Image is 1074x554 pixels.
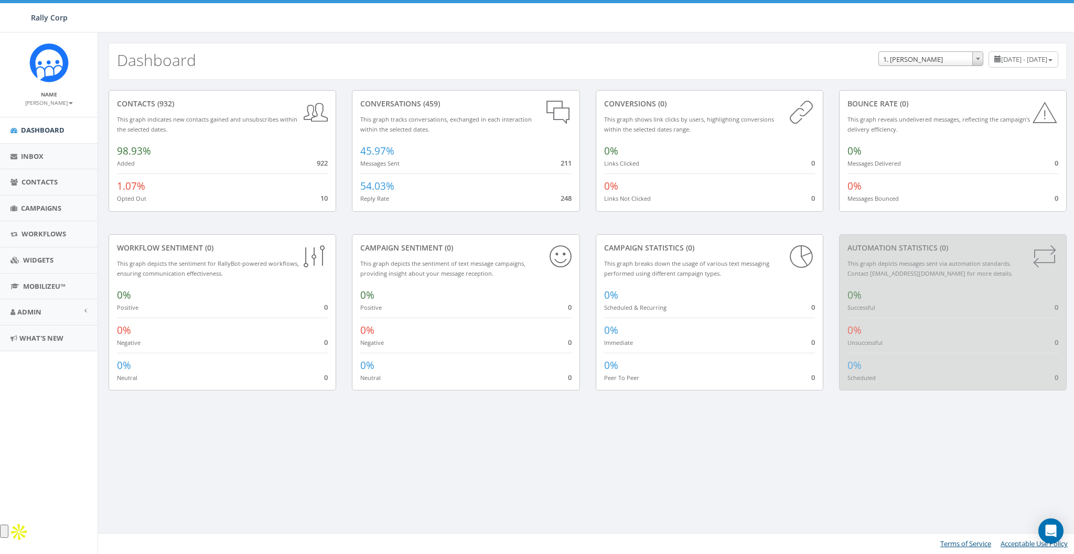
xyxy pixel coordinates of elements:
[604,339,633,346] small: Immediate
[421,99,440,108] span: (459)
[561,158,572,168] span: 211
[568,373,572,382] span: 0
[811,193,815,203] span: 0
[117,288,131,302] span: 0%
[561,193,572,203] span: 248
[811,158,815,168] span: 0
[360,243,571,253] div: Campaign Sentiment
[938,243,948,253] span: (0)
[604,159,639,167] small: Links Clicked
[360,339,384,346] small: Negative
[117,194,146,202] small: Opted Out
[1038,518,1064,544] div: Open Intercom Messenger
[1055,302,1058,312] span: 0
[1055,158,1058,168] span: 0
[604,323,618,337] span: 0%
[117,179,145,193] span: 1.07%
[117,51,196,69] h2: Dashboard
[847,259,1013,277] small: This graph depicts messages sent via automation standards. Contact [EMAIL_ADDRESS][DOMAIN_NAME] f...
[117,339,141,346] small: Negative
[898,99,908,108] span: (0)
[568,338,572,347] span: 0
[31,13,68,23] span: Rally Corp
[21,151,44,161] span: Inbox
[25,99,73,106] small: [PERSON_NAME]
[203,243,213,253] span: (0)
[22,229,66,238] span: Workflows
[19,333,63,343] span: What's New
[811,373,815,382] span: 0
[568,302,572,312] span: 0
[41,91,57,98] small: Name
[1055,193,1058,203] span: 0
[1055,338,1058,347] span: 0
[17,307,41,317] span: Admin
[117,243,328,253] div: Workflow Sentiment
[940,539,991,548] a: Terms of Service
[360,179,394,193] span: 54.03%
[1001,55,1047,64] span: [DATE] - [DATE]
[25,97,73,107] a: [PERSON_NAME]
[21,125,65,135] span: Dashboard
[847,374,876,382] small: Scheduled
[847,194,899,202] small: Messages Bounced
[811,302,815,312] span: 0
[604,194,651,202] small: Links Not Clicked
[604,99,815,109] div: conversions
[656,99,667,108] span: (0)
[847,303,875,311] small: Successful
[360,359,374,372] span: 0%
[360,323,374,337] span: 0%
[317,158,328,168] span: 922
[324,373,328,382] span: 0
[847,144,862,158] span: 0%
[360,159,400,167] small: Messages Sent
[117,323,131,337] span: 0%
[360,303,382,311] small: Positive
[847,99,1058,109] div: Bounce Rate
[117,144,151,158] span: 98.93%
[360,115,532,133] small: This graph tracks conversations, exchanged in each interaction within the selected dates.
[117,159,135,167] small: Added
[324,302,328,312] span: 0
[23,281,66,291] span: MobilizeU™
[117,359,131,372] span: 0%
[811,338,815,347] span: 0
[117,303,138,311] small: Positive
[443,243,453,253] span: (0)
[360,259,525,277] small: This graph depicts the sentiment of text message campaigns, providing insight about your message ...
[360,374,381,382] small: Neutral
[155,99,174,108] span: (932)
[1001,539,1068,548] a: Acceptable Use Policy
[847,339,883,346] small: Unsuccessful
[21,203,61,213] span: Campaigns
[1055,373,1058,382] span: 0
[604,179,618,193] span: 0%
[117,115,297,133] small: This graph indicates new contacts gained and unsubscribes within the selected dates.
[29,43,69,82] img: Icon_1.png
[360,194,389,202] small: Reply Rate
[23,255,53,265] span: Widgets
[879,52,983,67] span: 1. James Martin
[847,115,1030,133] small: This graph reveals undelivered messages, reflecting the campaign's delivery efficiency.
[604,115,774,133] small: This graph shows link clicks by users, highlighting conversions within the selected dates range.
[360,99,571,109] div: conversations
[22,177,58,187] span: Contacts
[847,159,901,167] small: Messages Delivered
[117,99,328,109] div: contacts
[320,193,328,203] span: 10
[604,259,769,277] small: This graph breaks down the usage of various text messaging performed using different campaign types.
[604,374,639,382] small: Peer To Peer
[604,144,618,158] span: 0%
[604,359,618,372] span: 0%
[878,51,983,66] span: 1. James Martin
[117,374,137,382] small: Neutral
[847,179,862,193] span: 0%
[604,243,815,253] div: Campaign Statistics
[8,522,29,542] img: Apollo
[847,359,862,372] span: 0%
[324,338,328,347] span: 0
[360,288,374,302] span: 0%
[117,259,299,277] small: This graph depicts the sentiment for RallyBot-powered workflows, ensuring communication effective...
[604,303,667,311] small: Scheduled & Recurring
